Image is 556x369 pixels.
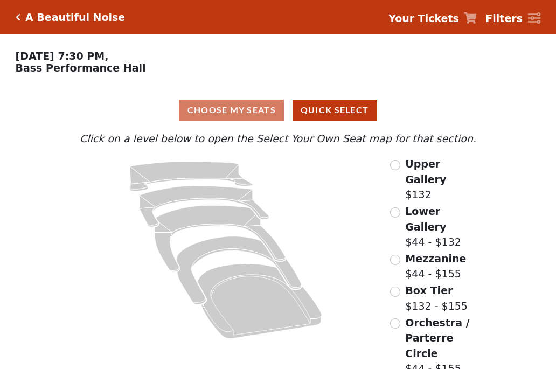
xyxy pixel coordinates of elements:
[405,205,446,233] span: Lower Gallery
[140,186,269,227] path: Lower Gallery - Seats Available: 117
[77,131,479,147] p: Click on a level below to open the Select Your Own Seat map for that section.
[405,253,466,264] span: Mezzanine
[485,12,523,24] strong: Filters
[388,12,459,24] strong: Your Tickets
[405,283,468,314] label: $132 - $155
[130,162,253,191] path: Upper Gallery - Seats Available: 155
[25,11,125,24] h5: A Beautiful Noise
[485,11,540,26] a: Filters
[405,156,479,203] label: $132
[405,158,446,185] span: Upper Gallery
[405,251,466,282] label: $44 - $155
[388,11,477,26] a: Your Tickets
[198,264,322,339] path: Orchestra / Parterre Circle - Seats Available: 30
[405,317,469,359] span: Orchestra / Parterre Circle
[405,204,479,250] label: $44 - $132
[293,100,377,121] button: Quick Select
[405,284,453,296] span: Box Tier
[16,13,20,21] a: Click here to go back to filters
